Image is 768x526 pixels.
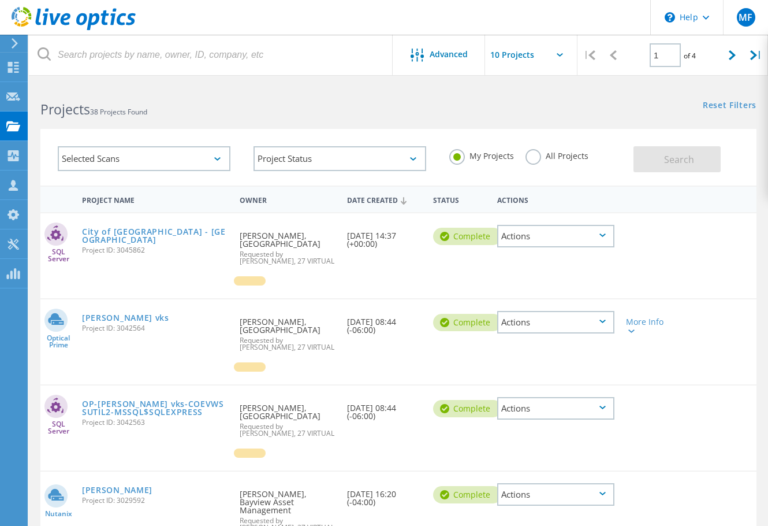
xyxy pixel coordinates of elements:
div: | [744,35,768,76]
span: Project ID: 3029592 [82,497,228,504]
div: Complete [433,314,502,331]
span: Requested by [PERSON_NAME], 27 VIRTUAL [240,337,335,351]
a: Live Optics Dashboard [12,24,136,32]
span: Advanced [430,50,468,58]
div: Complete [433,228,502,245]
span: SQL Server [40,249,76,262]
div: [DATE] 08:44 (-06:00) [341,386,427,432]
svg: \n [665,12,675,23]
div: Project Status [253,146,426,171]
div: [DATE] 14:37 (+00:00) [341,213,427,260]
a: Reset Filters [703,101,756,111]
span: MF [739,13,752,22]
div: Complete [433,400,502,417]
input: Search projects by name, owner, ID, company, etc [29,35,393,75]
a: [PERSON_NAME] [82,486,152,494]
div: Status [427,188,492,210]
div: Complete [433,486,502,503]
span: Requested by [PERSON_NAME], 27 VIRTUAL [240,423,335,437]
button: Search [633,146,721,172]
span: 38 Projects Found [90,107,147,117]
span: Project ID: 3042564 [82,325,228,332]
a: [PERSON_NAME] vks [82,314,169,322]
a: OP-[PERSON_NAME] vks-COEVWSSUTIL2-MSSQL$SQLEXPRESS [82,400,228,416]
label: All Projects [525,149,588,160]
span: Project ID: 3045862 [82,247,228,254]
div: [PERSON_NAME], [GEOGRAPHIC_DATA] [234,213,341,276]
a: City of [GEOGRAPHIC_DATA] - [GEOGRAPHIC_DATA] [82,228,228,244]
span: Project ID: 3042563 [82,419,228,426]
div: Owner [234,188,341,210]
div: Actions [497,483,614,506]
div: Selected Scans [58,146,230,171]
span: SQL Server [40,421,76,435]
label: My Projects [449,149,514,160]
div: [PERSON_NAME], [GEOGRAPHIC_DATA] [234,386,341,449]
span: Optical Prime [40,335,76,349]
div: More Info [626,318,672,334]
div: Actions [491,188,620,210]
div: | [577,35,601,76]
div: Actions [497,397,614,420]
div: [DATE] 16:20 (-04:00) [341,472,427,518]
span: Requested by [PERSON_NAME], 27 VIRTUAL [240,251,335,265]
div: Actions [497,225,614,247]
div: Project Name [76,188,234,210]
span: of 4 [684,51,696,61]
div: [DATE] 08:44 (-06:00) [341,299,427,346]
span: Nutanix [45,510,72,517]
b: Projects [40,100,90,118]
div: Date Created [341,188,427,210]
span: Search [664,153,694,166]
div: Actions [497,311,614,334]
div: [PERSON_NAME], [GEOGRAPHIC_DATA] [234,299,341,362]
